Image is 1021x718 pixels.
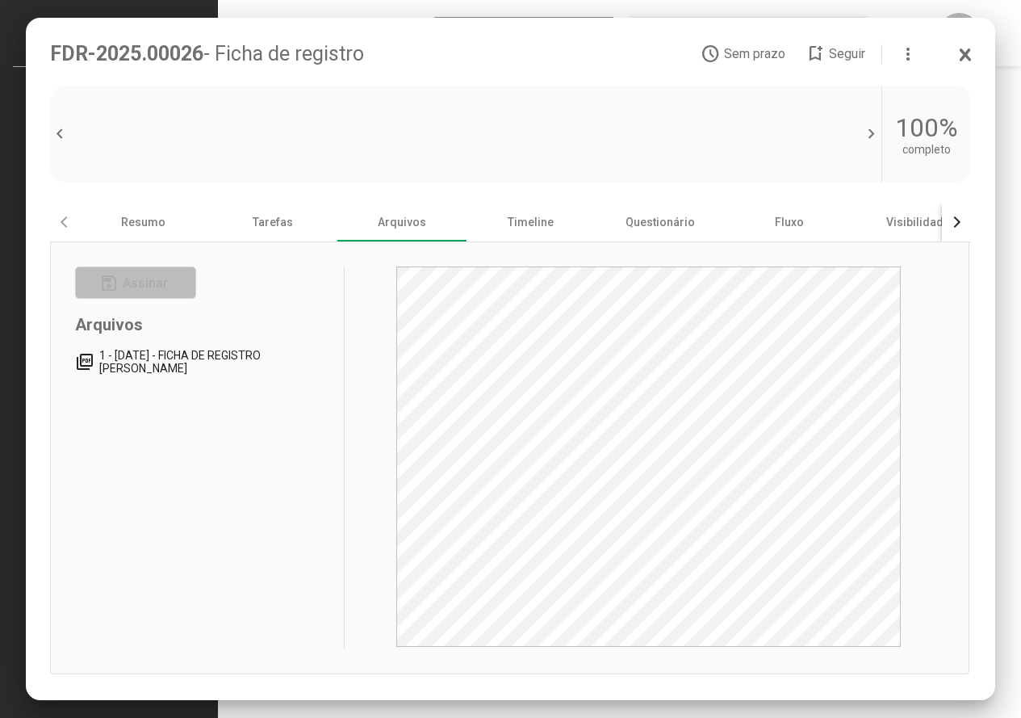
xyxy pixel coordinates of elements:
[75,352,99,372] mat-icon: picture_as_pdf
[75,267,196,299] button: Assinar
[724,46,785,61] span: Sem prazo
[898,44,918,64] mat-icon: more_vert
[208,203,337,241] div: Tarefas
[857,124,881,144] span: chevron_right
[50,42,701,65] div: FDR-2025.00026
[829,46,865,61] span: Seguir
[123,275,168,291] span: Assinar
[13,680,204,692] span: Production - v01.60.19
[725,203,854,241] div: Fluxo
[337,203,467,241] div: Arquivos
[79,203,208,241] div: Resumo
[806,44,825,64] mat-icon: bookmark_add
[99,349,261,375] span: 1 - [DATE] - FICHA DE REGISTRO [PERSON_NAME]
[902,143,951,156] div: completo
[596,203,725,241] div: Questionário
[75,315,143,334] span: Arquivos
[854,203,983,241] div: Visibilidade
[467,203,596,241] div: Timeline
[50,124,74,144] span: chevron_left
[203,42,364,65] span: - Ficha de registro
[895,112,958,143] div: 100%
[99,274,119,293] mat-icon: save
[701,44,720,64] mat-icon: access_time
